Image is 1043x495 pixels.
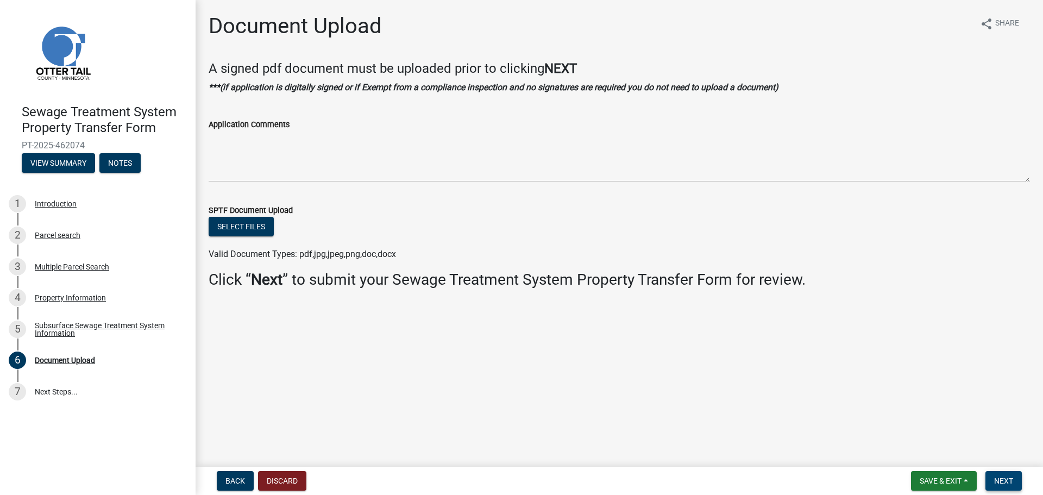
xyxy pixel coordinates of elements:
[22,159,95,168] wm-modal-confirm: Summary
[911,471,977,491] button: Save & Exit
[258,471,306,491] button: Discard
[209,207,293,215] label: SPTF Document Upload
[994,477,1013,485] span: Next
[217,471,254,491] button: Back
[980,17,993,30] i: share
[9,195,26,212] div: 1
[209,271,1030,289] h3: Click “ ” to submit your Sewage Treatment System Property Transfer Form for review.
[209,13,382,39] h1: Document Upload
[209,249,396,259] span: Valid Document Types: pdf,jpg,jpeg,png,doc,docx
[35,200,77,208] div: Introduction
[99,153,141,173] button: Notes
[9,383,26,400] div: 7
[251,271,282,289] strong: Next
[99,159,141,168] wm-modal-confirm: Notes
[35,263,109,271] div: Multiple Parcel Search
[35,356,95,364] div: Document Upload
[209,61,1030,77] h4: A signed pdf document must be uploaded prior to clicking
[9,321,26,338] div: 5
[985,471,1022,491] button: Next
[9,227,26,244] div: 2
[971,13,1028,34] button: shareShare
[209,82,778,92] strong: ***(if application is digitally signed or if Exempt from a compliance inspection and no signature...
[9,258,26,275] div: 3
[35,231,80,239] div: Parcel search
[35,322,178,337] div: Subsurface Sewage Treatment System Information
[9,352,26,369] div: 6
[9,289,26,306] div: 4
[995,17,1019,30] span: Share
[209,217,274,236] button: Select files
[22,11,103,93] img: Otter Tail County, Minnesota
[22,153,95,173] button: View Summary
[35,294,106,302] div: Property Information
[22,140,174,151] span: PT-2025-462074
[920,477,962,485] span: Save & Exit
[22,104,187,136] h4: Sewage Treatment System Property Transfer Form
[225,477,245,485] span: Back
[209,121,290,129] label: Application Comments
[544,61,577,76] strong: NEXT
